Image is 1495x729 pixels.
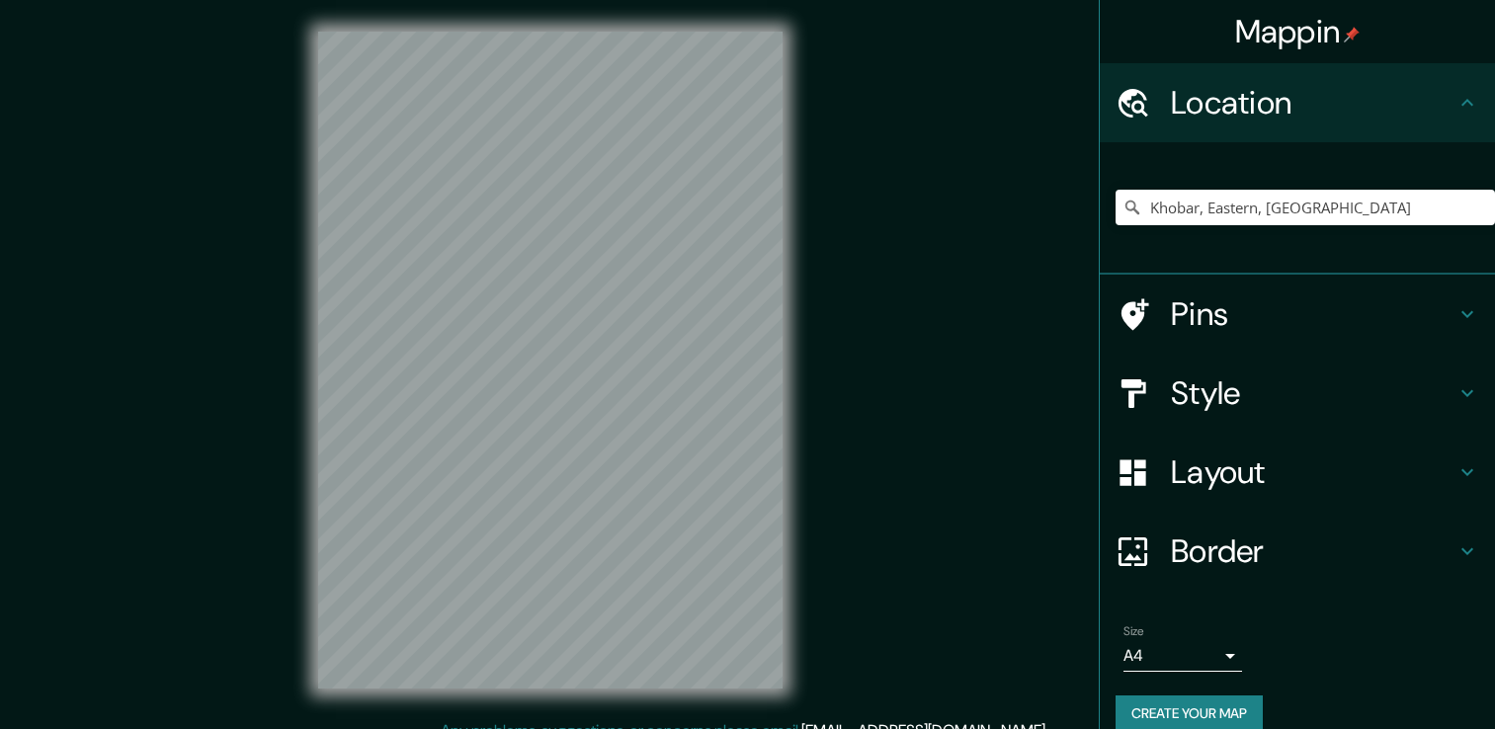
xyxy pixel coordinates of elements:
canvas: Map [318,32,783,688]
iframe: Help widget launcher [1319,652,1473,707]
input: Pick your city or area [1116,190,1495,225]
div: Pins [1100,275,1495,354]
h4: Pins [1171,294,1455,334]
div: Layout [1100,433,1495,512]
h4: Layout [1171,452,1455,492]
div: Location [1100,63,1495,142]
img: pin-icon.png [1344,27,1360,42]
label: Size [1123,623,1144,640]
div: Style [1100,354,1495,433]
h4: Style [1171,373,1455,413]
h4: Mappin [1235,12,1361,51]
h4: Location [1171,83,1455,122]
div: Border [1100,512,1495,591]
div: A4 [1123,640,1242,672]
h4: Border [1171,531,1455,571]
